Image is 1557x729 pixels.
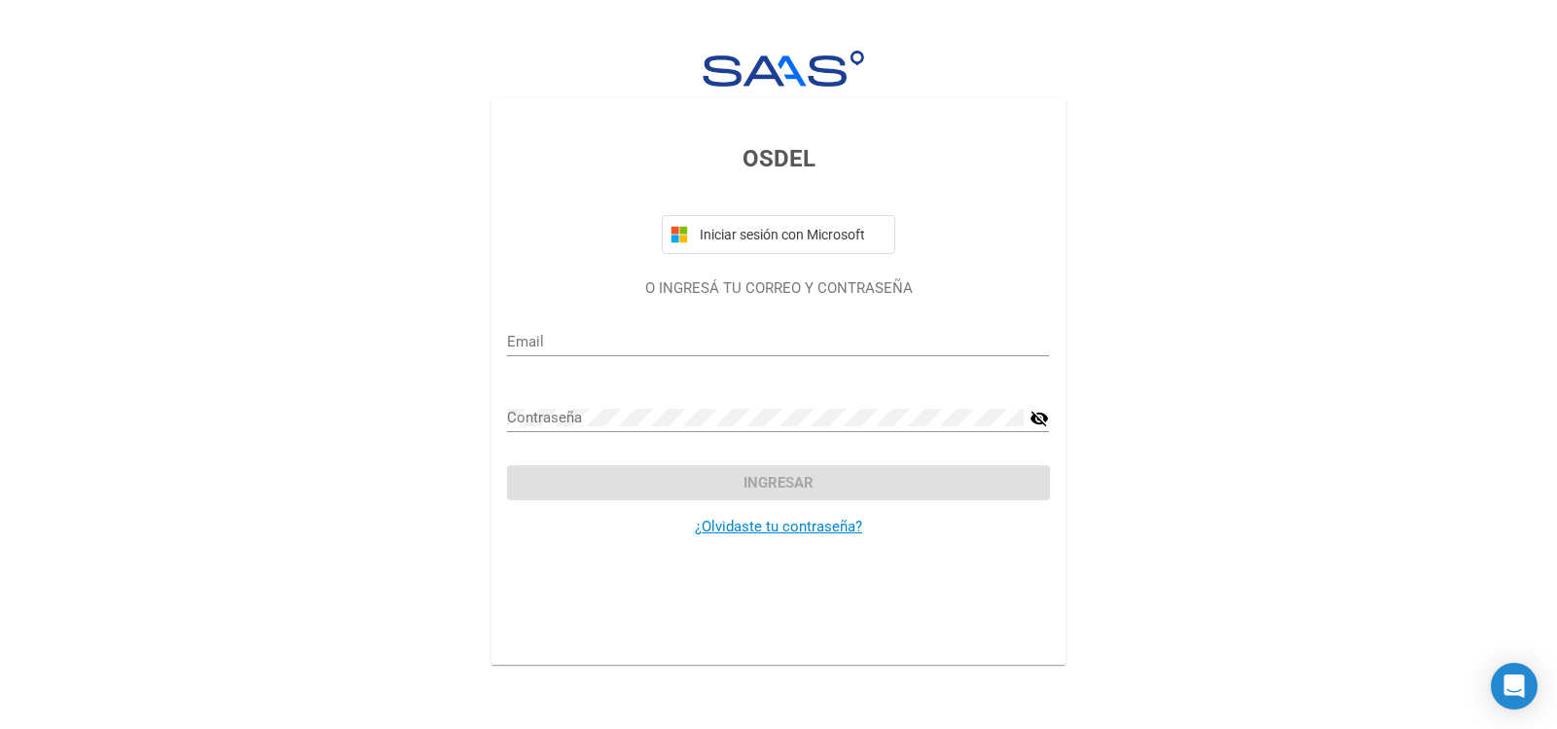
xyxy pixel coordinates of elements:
[662,215,895,254] button: Iniciar sesión con Microsoft
[507,465,1049,500] button: Ingresar
[507,141,1049,176] h3: OSDEL
[1030,407,1049,430] mat-icon: visibility_off
[695,518,862,535] a: ¿Olvidaste tu contraseña?
[696,227,887,242] span: Iniciar sesión con Microsoft
[743,474,814,492] span: Ingresar
[1491,663,1538,710] div: Open Intercom Messenger
[507,277,1049,300] p: O INGRESÁ TU CORREO Y CONTRASEÑA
